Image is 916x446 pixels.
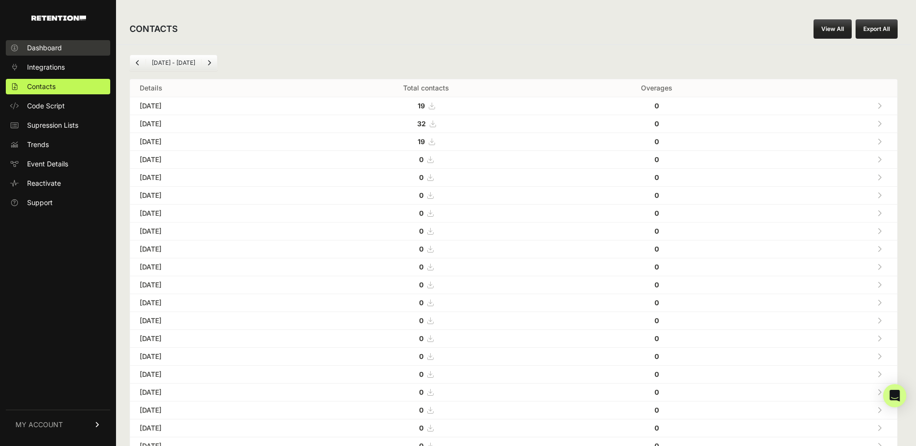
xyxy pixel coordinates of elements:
a: Trends [6,137,110,152]
td: [DATE] [130,348,297,366]
th: Details [130,79,297,97]
a: Integrations [6,59,110,75]
strong: 0 [419,316,423,325]
div: Open Intercom Messenger [883,384,906,407]
a: 19 [418,102,435,110]
strong: 0 [419,263,423,271]
td: [DATE] [130,366,297,384]
strong: 0 [419,370,423,378]
strong: 0 [419,281,423,289]
td: [DATE] [130,294,297,312]
td: [DATE] [130,240,297,258]
strong: 0 [419,191,423,199]
h2: CONTACTS [130,22,178,36]
td: [DATE] [130,384,297,401]
span: Trends [27,140,49,149]
strong: 0 [419,209,423,217]
strong: 0 [419,352,423,360]
span: Contacts [27,82,56,91]
button: Export All [856,19,898,39]
td: [DATE] [130,223,297,240]
a: Event Details [6,156,110,172]
strong: 0 [654,316,659,325]
strong: 32 [417,119,426,128]
strong: 0 [419,227,423,235]
a: Contacts [6,79,110,94]
td: [DATE] [130,115,297,133]
span: Dashboard [27,43,62,53]
strong: 0 [654,424,659,432]
strong: 0 [419,334,423,342]
strong: 0 [654,406,659,414]
td: [DATE] [130,330,297,348]
td: [DATE] [130,187,297,205]
strong: 0 [654,227,659,235]
a: Supression Lists [6,118,110,133]
strong: 19 [418,137,425,146]
a: MY ACCOUNT [6,410,110,439]
span: Integrations [27,62,65,72]
a: Code Script [6,98,110,114]
a: Next [202,55,217,71]
span: Supression Lists [27,120,78,130]
a: 19 [418,137,435,146]
strong: 0 [654,281,659,289]
strong: 0 [654,209,659,217]
strong: 0 [419,245,423,253]
img: Retention.com [31,15,86,21]
a: Reactivate [6,176,110,191]
span: MY ACCOUNT [15,420,63,430]
td: [DATE] [130,276,297,294]
li: [DATE] - [DATE] [145,59,201,67]
strong: 0 [654,245,659,253]
a: Support [6,195,110,210]
strong: 19 [418,102,425,110]
a: View All [814,19,852,39]
strong: 0 [654,191,659,199]
a: 32 [417,119,436,128]
strong: 0 [654,352,659,360]
span: Code Script [27,101,65,111]
td: [DATE] [130,401,297,419]
strong: 0 [654,102,659,110]
span: Reactivate [27,178,61,188]
strong: 0 [654,119,659,128]
strong: 0 [654,334,659,342]
strong: 0 [419,424,423,432]
td: [DATE] [130,258,297,276]
th: Total contacts [297,79,556,97]
th: Overages [556,79,757,97]
strong: 0 [419,406,423,414]
td: [DATE] [130,133,297,151]
strong: 0 [654,155,659,164]
strong: 0 [419,173,423,181]
strong: 0 [419,388,423,396]
strong: 0 [654,173,659,181]
strong: 0 [654,137,659,146]
strong: 0 [654,298,659,307]
strong: 0 [654,263,659,271]
td: [DATE] [130,97,297,115]
td: [DATE] [130,419,297,437]
a: Previous [130,55,145,71]
span: Support [27,198,53,208]
td: [DATE] [130,151,297,169]
a: Dashboard [6,40,110,56]
strong: 0 [419,298,423,307]
strong: 0 [654,370,659,378]
td: [DATE] [130,169,297,187]
strong: 0 [654,388,659,396]
strong: 0 [419,155,423,164]
span: Event Details [27,159,68,169]
td: [DATE] [130,312,297,330]
td: [DATE] [130,205,297,223]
